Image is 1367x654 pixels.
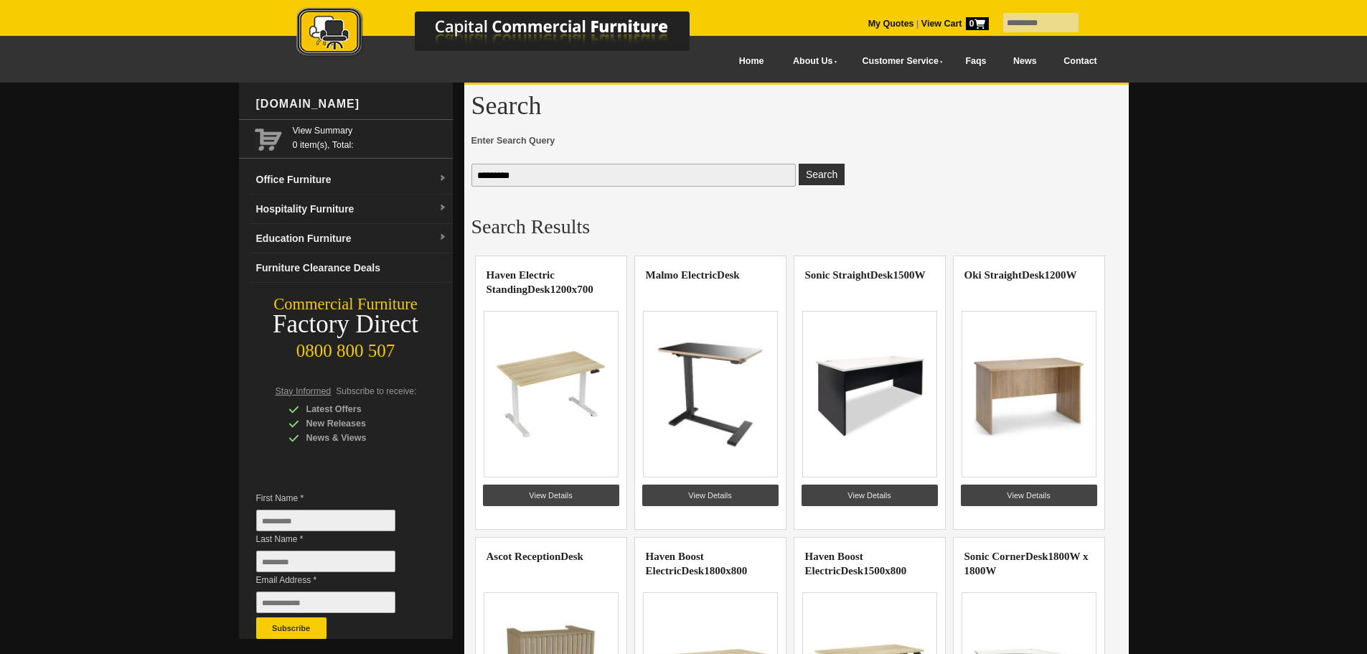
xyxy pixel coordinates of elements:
a: View Details [802,485,938,506]
highlight: Desk [717,269,740,281]
div: [DOMAIN_NAME] [250,83,453,126]
span: 0 item(s), Total: [293,123,447,150]
div: News & Views [288,431,425,445]
a: Furniture Clearance Deals [250,253,453,283]
a: Malmo ElectricDesk [646,269,740,281]
a: Haven Boost ElectricDesk1800x800 [646,551,748,576]
input: Last Name * [256,551,395,572]
a: Office Furnituredropdown [250,165,453,195]
a: View Details [642,485,779,506]
highlight: Desk [681,565,704,576]
div: Commercial Furniture [239,294,453,314]
div: Factory Direct [239,314,453,335]
input: First Name * [256,510,395,531]
input: Enter Search Query [471,164,797,187]
a: Education Furnituredropdown [250,224,453,253]
a: Haven Electric StandingDesk1200x700 [487,269,593,295]
highlight: Desk [1022,269,1045,281]
img: Capital Commercial Furniture Logo [257,7,759,60]
img: dropdown [438,233,447,242]
a: Sonic CornerDesk1800W x 1800W [964,551,1089,576]
a: News [1000,45,1050,78]
highlight: Desk [560,551,583,562]
h1: Search [471,92,1122,119]
a: View Details [961,485,1097,506]
highlight: Desk [870,269,893,281]
img: dropdown [438,174,447,183]
highlight: Desk [1025,551,1048,562]
img: dropdown [438,204,447,212]
div: 0800 800 507 [239,334,453,361]
a: Oki StraightDesk1200W [964,269,1077,281]
span: First Name * [256,491,417,505]
highlight: Desk [840,565,863,576]
a: View Summary [293,123,447,138]
a: Hospitality Furnituredropdown [250,195,453,224]
h2: Search Results [471,216,1122,238]
div: Latest Offers [288,402,425,416]
highlight: Desk [527,284,550,295]
a: Haven Boost ElectricDesk1500x800 [805,551,907,576]
a: Contact [1050,45,1110,78]
strong: View Cart [921,19,989,29]
a: Faqs [952,45,1000,78]
span: Subscribe to receive: [336,386,416,396]
a: View Details [483,485,619,506]
span: Last Name * [256,532,417,546]
input: Email Address * [256,592,395,613]
span: 0 [966,17,989,30]
a: My Quotes [868,19,914,29]
button: Subscribe [256,617,327,639]
a: Customer Service [846,45,952,78]
a: View Cart0 [919,19,988,29]
span: Email Address * [256,573,417,587]
a: Sonic StraightDesk1500W [805,269,926,281]
a: About Us [777,45,846,78]
span: Stay Informed [276,386,332,396]
a: Capital Commercial Furniture Logo [257,7,759,64]
button: Enter Search Query [799,164,845,185]
span: Enter Search Query [471,134,1122,148]
div: New Releases [288,416,425,431]
a: Ascot ReceptionDesk [487,551,583,562]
